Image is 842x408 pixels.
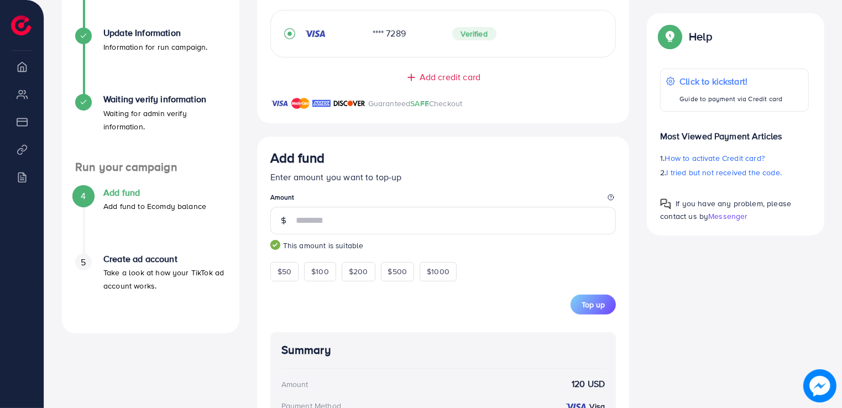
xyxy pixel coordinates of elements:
span: $500 [388,266,407,277]
img: Popup guide [660,27,680,46]
h4: Run your campaign [62,160,239,174]
img: brand [270,97,289,110]
span: $200 [349,266,368,277]
img: brand [312,97,331,110]
span: Messenger [708,211,747,222]
img: guide [270,240,280,250]
div: Amount [281,379,308,390]
img: brand [333,97,365,110]
span: Verified [452,27,496,40]
strong: 120 USD [572,378,605,390]
p: Guide to payment via Credit card [679,92,782,106]
span: $1000 [427,266,449,277]
p: 1. [660,151,809,165]
h4: Update Information [103,28,208,38]
span: SAFE [410,98,429,109]
p: Take a look at how your TikTok ad account works. [103,266,226,292]
span: $50 [278,266,291,277]
button: Top up [571,295,616,315]
small: This amount is suitable [270,240,616,251]
svg: record circle [284,28,295,39]
span: 4 [81,190,86,202]
li: Waiting verify information [62,94,239,160]
span: Add credit card [420,71,480,83]
p: Help [689,30,712,43]
h3: Add fund [270,150,325,166]
legend: Amount [270,192,616,206]
p: 2. [660,166,809,179]
span: 5 [81,256,86,269]
h4: Create ad account [103,254,226,264]
h4: Summary [281,343,605,357]
p: Most Viewed Payment Articles [660,121,809,143]
p: Guaranteed Checkout [368,97,463,110]
img: image [803,369,836,402]
p: Information for run campaign. [103,40,208,54]
span: If you have any problem, please contact us by [660,198,791,222]
img: brand [291,97,310,110]
span: I tried but not received the code. [667,167,782,178]
h4: Add fund [103,187,206,198]
img: logo [11,15,31,35]
span: How to activate Credit card? [665,153,765,164]
p: Waiting for admin verify information. [103,107,226,133]
h4: Waiting verify information [103,94,226,104]
li: Create ad account [62,254,239,320]
img: credit [304,29,326,38]
li: Add fund [62,187,239,254]
p: Enter amount you want to top-up [270,170,616,184]
p: Add fund to Ecomdy balance [103,200,206,213]
span: Top up [582,299,605,310]
img: Popup guide [660,198,671,210]
span: $100 [311,266,329,277]
li: Update Information [62,28,239,94]
p: Click to kickstart! [679,75,782,88]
